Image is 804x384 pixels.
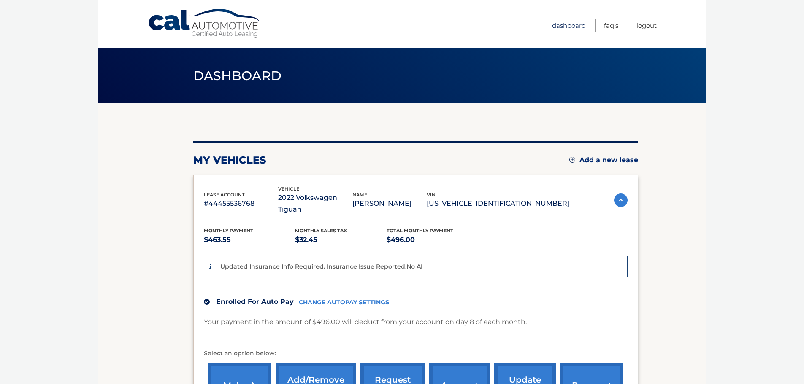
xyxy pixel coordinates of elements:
[427,198,569,209] p: [US_VEHICLE_IDENTIFICATION_NUMBER]
[352,192,367,198] span: name
[216,298,294,306] span: Enrolled For Auto Pay
[204,234,295,246] p: $463.55
[204,228,253,234] span: Monthly Payment
[295,228,347,234] span: Monthly sales Tax
[204,198,278,209] p: #44455536768
[204,192,245,198] span: lease account
[387,234,478,246] p: $496.00
[552,19,586,32] a: Dashboard
[295,234,387,246] p: $32.45
[220,263,422,270] p: Updated Insurance Info Required. Insurance Issue Reported:No AI
[387,228,453,234] span: Total Monthly Payment
[148,8,262,38] a: Cal Automotive
[299,299,389,306] a: CHANGE AUTOPAY SETTINGS
[204,316,527,328] p: Your payment in the amount of $496.00 will deduct from your account on day 8 of each month.
[352,198,427,209] p: [PERSON_NAME]
[278,192,352,215] p: 2022 Volkswagen Tiguan
[604,19,618,32] a: FAQ's
[278,186,299,192] span: vehicle
[614,193,628,207] img: accordion-active.svg
[636,19,657,32] a: Logout
[204,349,628,359] p: Select an option below:
[193,154,266,166] h2: my vehicles
[204,299,210,305] img: check.svg
[193,68,282,83] span: Dashboard
[569,157,575,163] img: add.svg
[569,156,638,164] a: Add a new lease
[427,192,436,198] span: vin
